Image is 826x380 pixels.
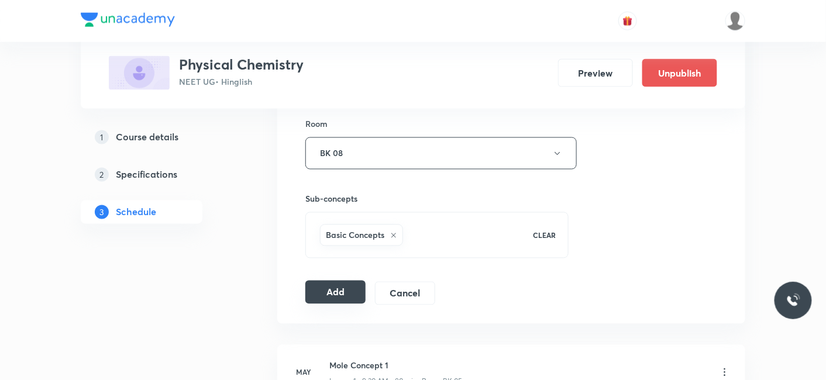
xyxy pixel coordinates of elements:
[95,130,109,144] p: 1
[179,56,304,73] h3: Physical Chemistry
[725,11,745,31] img: Mukesh Gupta
[786,293,800,308] img: ttu
[642,59,717,87] button: Unpublish
[534,230,556,241] p: CLEAR
[558,59,633,87] button: Preview
[375,282,435,305] button: Cancel
[81,126,240,149] a: 1Course details
[292,367,315,378] h6: May
[81,13,175,27] img: Company Logo
[305,193,569,205] h6: Sub-concepts
[179,75,304,88] p: NEET UG • Hinglish
[81,163,240,186] a: 2Specifications
[305,118,328,130] h6: Room
[116,130,178,144] h5: Course details
[81,13,175,30] a: Company Logo
[618,12,637,30] button: avatar
[305,281,366,304] button: Add
[95,168,109,182] p: 2
[116,168,177,182] h5: Specifications
[622,16,633,26] img: avatar
[305,137,577,170] button: BK 08
[95,205,109,219] p: 3
[109,56,170,90] img: 0FF8F687-875D-42E1-8028-BAF1CA5484C1_plus.png
[326,229,384,241] h6: Basic Concepts
[329,360,462,372] h6: Mole Concept 1
[116,205,156,219] h5: Schedule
